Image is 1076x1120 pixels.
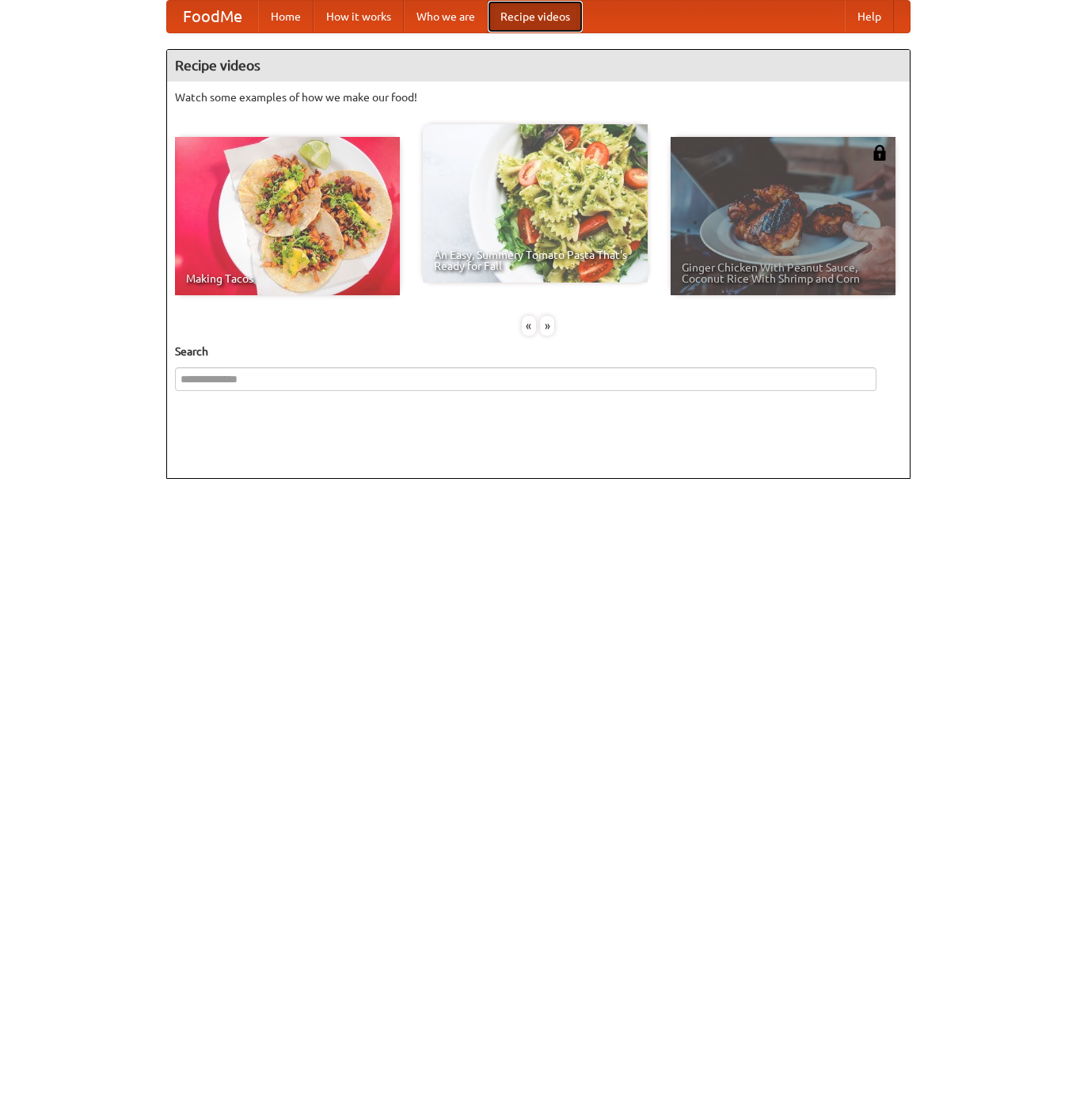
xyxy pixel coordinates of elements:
div: » [540,316,554,336]
a: Recipe videos [488,1,583,32]
a: An Easy, Summery Tomato Pasta That's Ready for Fall [423,124,648,283]
a: Making Tacos [175,137,400,295]
p: Watch some examples of how we make our food! [175,89,902,105]
a: FoodMe [167,1,258,32]
div: « [522,316,536,336]
a: Home [258,1,314,32]
h5: Search [175,344,902,359]
a: How it works [314,1,404,32]
a: Help [845,1,894,32]
h4: Recipe videos [167,50,910,82]
a: Who we are [404,1,488,32]
span: Making Tacos [186,273,389,284]
span: An Easy, Summery Tomato Pasta That's Ready for Fall [434,249,637,271]
img: 483408.png [872,145,888,161]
